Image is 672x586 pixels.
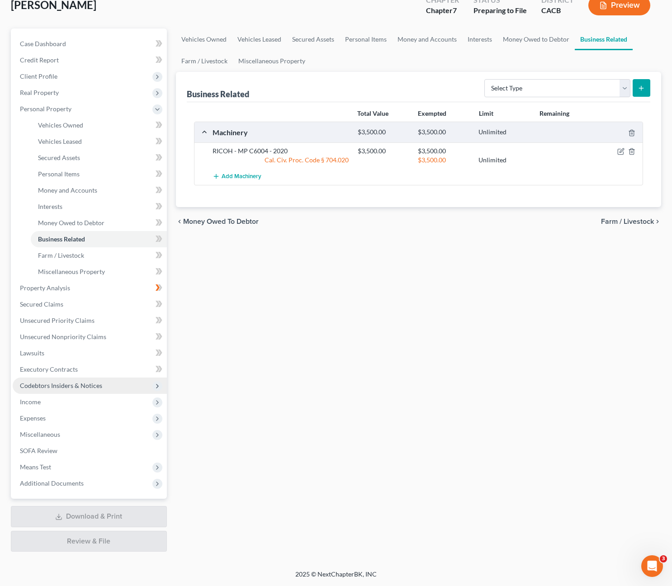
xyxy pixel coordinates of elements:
[357,109,388,117] strong: Total Value
[213,168,261,185] button: Add Machinery
[462,28,497,50] a: Interests
[20,463,51,471] span: Means Test
[601,218,654,225] span: Farm / Livestock
[473,5,527,16] div: Preparing to File
[20,382,102,389] span: Codebtors Insiders & Notices
[187,89,249,99] div: Business Related
[353,146,414,156] div: $3,500.00
[20,105,71,113] span: Personal Property
[418,109,446,117] strong: Exempted
[31,133,167,150] a: Vehicles Leased
[353,128,414,137] div: $3,500.00
[38,251,84,259] span: Farm / Livestock
[20,317,95,324] span: Unsecured Priority Claims
[20,414,46,422] span: Expenses
[176,218,259,225] button: chevron_left Money Owed to Debtor
[31,150,167,166] a: Secured Assets
[497,28,575,50] a: Money Owed to Debtor
[232,28,287,50] a: Vehicles Leased
[176,28,232,50] a: Vehicles Owned
[340,28,392,50] a: Personal Items
[20,365,78,373] span: Executory Contracts
[20,89,59,96] span: Real Property
[479,109,493,117] strong: Limit
[641,555,663,577] iframe: Intercom live chat
[426,5,459,16] div: Chapter
[541,5,574,16] div: CACB
[20,40,66,47] span: Case Dashboard
[20,333,106,340] span: Unsecured Nonpriority Claims
[208,146,353,156] div: RICOH - MP C6004 - 2020
[13,36,167,52] a: Case Dashboard
[31,182,167,198] a: Money and Accounts
[38,268,105,275] span: Miscellaneous Property
[20,284,70,292] span: Property Analysis
[287,28,340,50] a: Secured Assets
[38,121,83,129] span: Vehicles Owned
[38,170,80,178] span: Personal Items
[13,329,167,345] a: Unsecured Nonpriority Claims
[38,154,80,161] span: Secured Assets
[31,166,167,182] a: Personal Items
[601,218,661,225] button: Farm / Livestock chevron_right
[20,430,60,438] span: Miscellaneous
[539,109,569,117] strong: Remaining
[38,235,85,243] span: Business Related
[38,203,62,210] span: Interests
[31,231,167,247] a: Business Related
[13,312,167,329] a: Unsecured Priority Claims
[183,218,259,225] span: Money Owed to Debtor
[13,443,167,459] a: SOFA Review
[474,128,535,137] div: Unlimited
[20,398,41,406] span: Income
[38,219,104,227] span: Money Owed to Debtor
[31,247,167,264] a: Farm / Livestock
[208,128,353,137] div: Machinery
[413,146,474,156] div: $3,500.00
[453,6,457,14] span: 7
[31,264,167,280] a: Miscellaneous Property
[222,173,261,180] span: Add Machinery
[13,345,167,361] a: Lawsuits
[660,555,667,562] span: 3
[176,218,183,225] i: chevron_left
[474,156,535,165] div: Unlimited
[233,50,311,72] a: Miscellaneous Property
[13,361,167,378] a: Executory Contracts
[575,28,633,50] a: Business Related
[413,156,474,165] div: $3,500.00
[20,56,59,64] span: Credit Report
[20,479,84,487] span: Additional Documents
[78,570,594,586] div: 2025 © NextChapterBK, INC
[31,117,167,133] a: Vehicles Owned
[13,52,167,68] a: Credit Report
[20,447,57,454] span: SOFA Review
[20,72,57,80] span: Client Profile
[413,128,474,137] div: $3,500.00
[20,300,63,308] span: Secured Claims
[176,50,233,72] a: Farm / Livestock
[31,215,167,231] a: Money Owed to Debtor
[13,280,167,296] a: Property Analysis
[13,296,167,312] a: Secured Claims
[392,28,462,50] a: Money and Accounts
[20,349,44,357] span: Lawsuits
[208,156,353,165] div: Cal. Civ. Proc. Code § 704.020
[31,198,167,215] a: Interests
[654,218,661,225] i: chevron_right
[38,137,82,145] span: Vehicles Leased
[38,186,97,194] span: Money and Accounts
